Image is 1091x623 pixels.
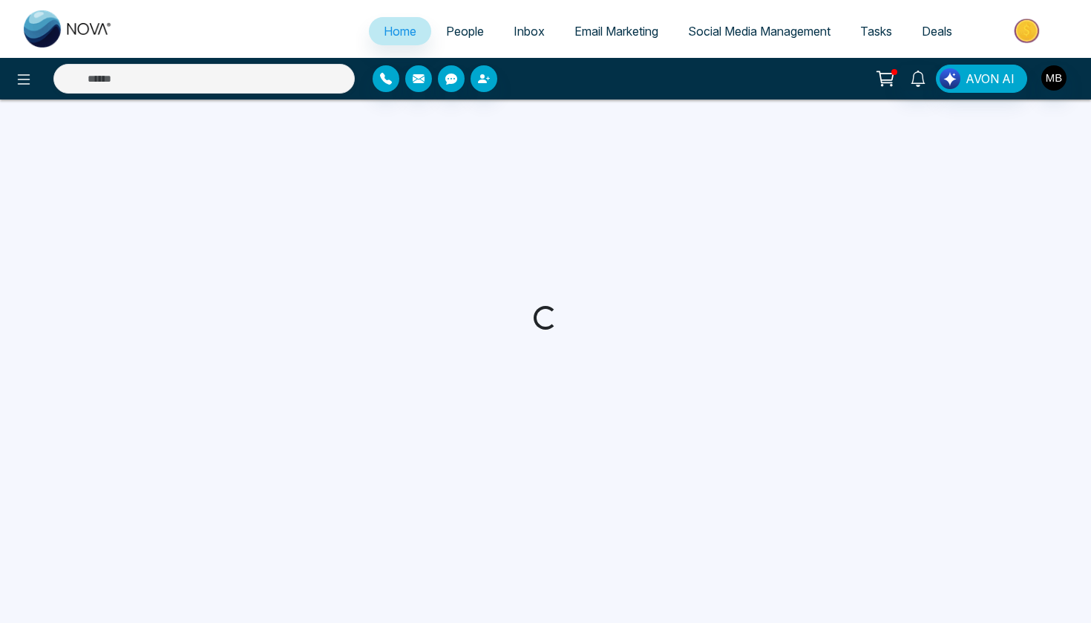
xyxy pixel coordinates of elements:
a: People [431,17,499,45]
span: AVON AI [966,70,1015,88]
img: Lead Flow [940,68,960,89]
span: Deals [922,24,952,39]
a: Deals [907,17,967,45]
span: Social Media Management [688,24,830,39]
span: Tasks [860,24,892,39]
img: Market-place.gif [974,14,1082,48]
img: Nova CRM Logo [24,10,113,48]
a: Email Marketing [560,17,673,45]
span: Inbox [514,24,545,39]
span: Email Marketing [574,24,658,39]
span: People [446,24,484,39]
a: Tasks [845,17,907,45]
a: Inbox [499,17,560,45]
button: AVON AI [936,65,1027,93]
span: Home [384,24,416,39]
a: Home [369,17,431,45]
img: User Avatar [1041,65,1067,91]
a: Social Media Management [673,17,845,45]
